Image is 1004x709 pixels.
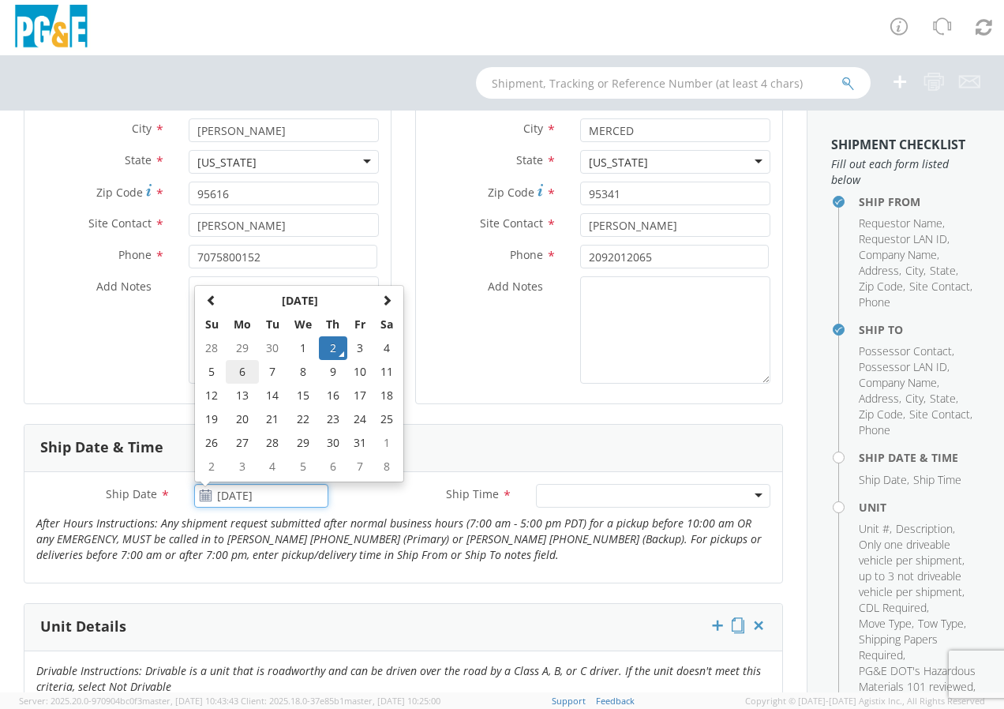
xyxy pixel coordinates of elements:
span: Zip Code [488,185,534,200]
span: Shipping Papers Required [859,632,938,662]
li: , [905,391,926,407]
li: , [859,472,909,488]
div: [US_STATE] [197,155,257,171]
strong: Shipment Checklist [831,136,965,153]
span: Company Name [859,247,937,262]
span: Copyright © [DATE]-[DATE] Agistix Inc., All Rights Reserved [745,695,985,707]
span: Zip Code [859,279,903,294]
td: 28 [259,431,287,455]
span: CDL Required [859,600,927,615]
img: pge-logo-06675f144f4cfa6a6814.png [12,5,91,51]
td: 25 [373,407,400,431]
span: Address [859,391,899,406]
th: Sa [373,313,400,336]
td: 23 [319,407,347,431]
a: Support [552,695,586,707]
span: Phone [859,422,890,437]
span: master, [DATE] 10:25:00 [344,695,440,707]
span: Ship Date [106,486,157,501]
li: , [930,263,958,279]
td: 11 [373,360,400,384]
th: Th [319,313,347,336]
span: Address [859,263,899,278]
span: Site Contact [88,216,152,231]
li: , [909,279,972,294]
span: Phone [510,247,543,262]
th: Fr [347,313,374,336]
td: 17 [347,384,374,407]
div: [US_STATE] [589,155,648,171]
h4: Ship From [859,196,980,208]
span: Phone [118,247,152,262]
td: 30 [259,336,287,360]
td: 31 [347,431,374,455]
td: 13 [226,384,259,407]
i: After Hours Instructions: Any shipment request submitted after normal business hours (7:00 am - 5... [36,516,762,562]
li: , [896,521,955,537]
span: Unit # [859,521,890,536]
td: 2 [198,455,226,478]
li: , [859,521,892,537]
span: Ship Date [859,472,907,487]
input: Shipment, Tracking or Reference Number (at least 4 chars) [476,67,871,99]
h4: Ship To [859,324,980,336]
li: , [859,537,976,600]
td: 3 [226,455,259,478]
span: Server: 2025.20.0-970904bc0f3 [19,695,238,707]
td: 18 [373,384,400,407]
span: Ship Time [446,486,499,501]
span: Ship Time [913,472,961,487]
li: , [859,407,905,422]
span: State [930,263,956,278]
li: , [905,263,926,279]
td: 28 [198,336,226,360]
td: 27 [226,431,259,455]
li: , [859,616,914,632]
span: City [523,121,543,136]
span: Site Contact [909,279,970,294]
td: 21 [259,407,287,431]
th: We [287,313,320,336]
td: 4 [373,336,400,360]
span: City [905,263,923,278]
span: PG&E DOT's Hazardous Materials 101 reviewed [859,663,976,694]
span: Site Contact [909,407,970,422]
td: 1 [373,431,400,455]
td: 5 [198,360,226,384]
td: 10 [347,360,374,384]
span: Client: 2025.18.0-37e85b1 [241,695,440,707]
td: 3 [347,336,374,360]
li: , [859,247,939,263]
th: Select Month [226,289,373,313]
li: , [909,407,972,422]
li: , [859,359,950,375]
td: 29 [287,431,320,455]
td: 7 [347,455,374,478]
span: Zip Code [96,185,143,200]
td: 20 [226,407,259,431]
span: Next Month [381,294,392,306]
li: , [859,391,901,407]
a: Feedback [596,695,635,707]
td: 22 [287,407,320,431]
span: Move Type [859,616,912,631]
span: Possessor Contact [859,343,952,358]
h4: Ship Date & Time [859,452,980,463]
td: 12 [198,384,226,407]
span: Requestor LAN ID [859,231,947,246]
td: 15 [287,384,320,407]
span: Description [896,521,953,536]
span: Tow Type [918,616,964,631]
td: 9 [319,360,347,384]
span: Add Notes [488,279,543,294]
td: 26 [198,431,226,455]
th: Mo [226,313,259,336]
li: , [859,375,939,391]
td: 8 [373,455,400,478]
span: Possessor LAN ID [859,359,947,374]
span: State [516,152,543,167]
td: 4 [259,455,287,478]
h3: Unit Details [40,619,126,635]
li: , [859,216,945,231]
li: , [859,632,976,663]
